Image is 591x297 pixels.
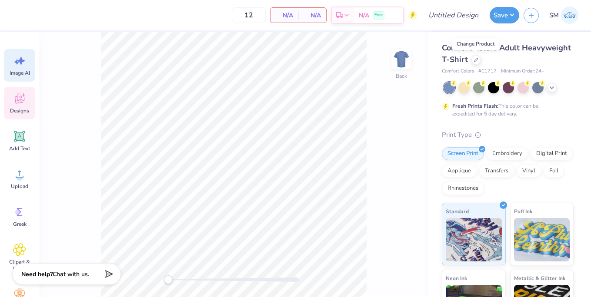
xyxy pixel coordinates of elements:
span: Upload [11,183,28,190]
span: Neon Ink [446,274,467,283]
div: Rhinestones [442,182,484,195]
span: Free [374,12,383,18]
span: Image AI [10,69,30,76]
img: Savannah Martin [561,7,578,24]
span: Chat with us. [53,270,89,278]
div: Embroidery [487,147,528,160]
span: SM [549,10,559,20]
span: N/A [359,11,369,20]
div: Foil [544,165,564,178]
img: Back [393,50,410,68]
span: # C1717 [478,68,497,75]
button: Save [490,7,519,23]
span: Comfort Colors [442,68,474,75]
strong: Need help? [21,270,53,278]
div: Print Type [442,130,574,140]
div: Change Product [452,38,499,50]
span: Clipart & logos [5,258,34,272]
span: N/A [304,11,321,20]
input: – – [232,7,266,23]
span: Metallic & Glitter Ink [514,274,565,283]
a: SM [545,7,582,24]
div: This color can be expedited for 5 day delivery. [452,102,559,118]
span: Standard [446,207,469,216]
strong: Fresh Prints Flash: [452,102,498,109]
span: Comfort Colors Adult Heavyweight T-Shirt [442,43,571,65]
img: Puff Ink [514,218,570,261]
span: Minimum Order: 24 + [501,68,544,75]
span: Puff Ink [514,207,532,216]
div: Back [396,72,407,80]
img: Standard [446,218,502,261]
div: Vinyl [517,165,541,178]
input: Untitled Design [421,7,485,24]
div: Transfers [479,165,514,178]
div: Screen Print [442,147,484,160]
span: Greek [13,221,27,228]
div: Digital Print [531,147,573,160]
span: N/A [276,11,293,20]
span: Designs [10,107,29,114]
div: Applique [442,165,477,178]
span: Add Text [9,145,30,152]
div: Accessibility label [164,275,173,284]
